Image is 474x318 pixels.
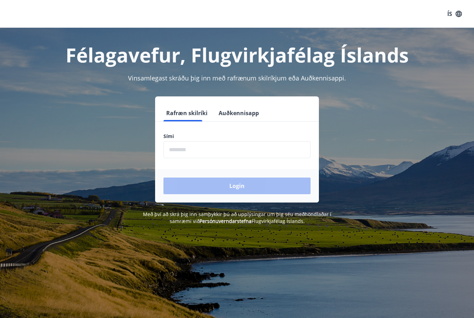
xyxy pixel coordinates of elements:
[216,105,262,121] button: Auðkennisapp
[128,74,346,82] span: Vinsamlegast skráðu þig inn með rafrænum skilríkjum eða Auðkennisappi.
[163,105,210,121] button: Rafræn skilríki
[443,8,466,20] button: ÍS
[143,211,331,224] span: Með því að skrá þig inn samþykkir þú að upplýsingar um þig séu meðhöndlaðar í samræmi við Flugvir...
[163,133,311,140] label: Sími
[8,42,466,68] h1: Félagavefur, Flugvirkjafélag Íslands
[200,218,252,224] a: Persónuverndarstefna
